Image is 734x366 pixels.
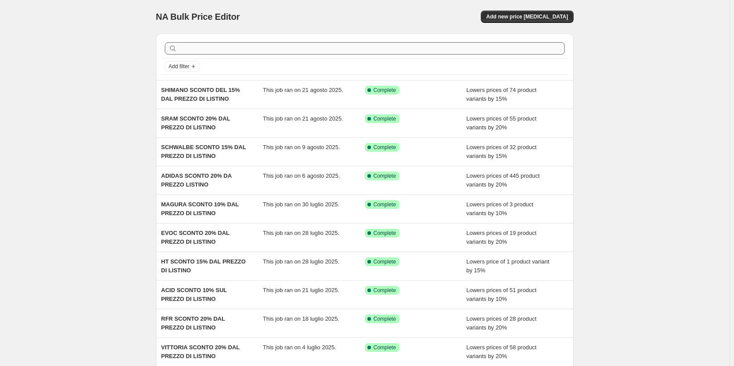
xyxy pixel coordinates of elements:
[374,344,396,351] span: Complete
[374,144,396,151] span: Complete
[263,344,336,351] span: This job ran on 4 luglio 2025.
[263,115,343,122] span: This job ran on 21 agosto 2025.
[374,201,396,208] span: Complete
[169,63,189,70] span: Add filter
[466,315,537,331] span: Lowers prices of 28 product variants by 20%
[374,287,396,294] span: Complete
[466,258,549,274] span: Lowers price of 1 product variant by 15%
[466,87,537,102] span: Lowers prices of 74 product variants by 15%
[263,172,340,179] span: This job ran on 6 agosto 2025.
[466,230,537,245] span: Lowers prices of 19 product variants by 20%
[466,201,533,216] span: Lowers prices of 3 product variants by 10%
[161,201,239,216] span: MAGURA SCONTO 10% DAL PREZZO DI LISTINO
[263,258,339,265] span: This job ran on 28 luglio 2025.
[161,258,246,274] span: HT SCONTO 15% DAL PREZZO DI LISTINO
[263,144,340,150] span: This job ran on 9 agosto 2025.
[374,315,396,322] span: Complete
[374,230,396,237] span: Complete
[263,287,339,293] span: This job ran on 21 luglio 2025.
[466,287,537,302] span: Lowers prices of 51 product variants by 10%
[156,12,240,22] span: NA Bulk Price Editor
[161,144,246,159] span: SCHWALBE SCONTO 15% DAL PREZZO DI LISTINO
[161,172,232,188] span: ADIDAS SCONTO 20% DA PREZZO LISTINO
[374,258,396,265] span: Complete
[263,201,339,208] span: This job ran on 30 luglio 2025.
[374,172,396,179] span: Complete
[466,115,537,131] span: Lowers prices of 55 product variants by 20%
[466,344,537,359] span: Lowers prices of 58 product variants by 20%
[486,13,568,20] span: Add new price [MEDICAL_DATA]
[481,11,573,23] button: Add new price [MEDICAL_DATA]
[466,144,537,159] span: Lowers prices of 32 product variants by 15%
[161,230,230,245] span: EVOC SCONTO 20% DAL PREZZO DI LISTINO
[161,87,240,102] span: SHIMANO SCONTO DEL 15% DAL PREZZO DI LISTINO
[374,115,396,122] span: Complete
[165,61,200,72] button: Add filter
[161,344,240,359] span: VITTORIA SCONTO 20% DAL PREZZO DI LISTINO
[161,315,225,331] span: RFR SCONTO 20% DAL PREZZO DI LISTINO
[374,87,396,94] span: Complete
[263,87,343,93] span: This job ran on 21 agosto 2025.
[161,287,227,302] span: ACID SCONTO 10% SUL PREZZO DI LISTINO
[263,315,339,322] span: This job ran on 18 luglio 2025.
[263,230,339,236] span: This job ran on 28 luglio 2025.
[466,172,540,188] span: Lowers prices of 445 product variants by 20%
[161,115,230,131] span: SRAM SCONTO 20% DAL PREZZO DI LISTINO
